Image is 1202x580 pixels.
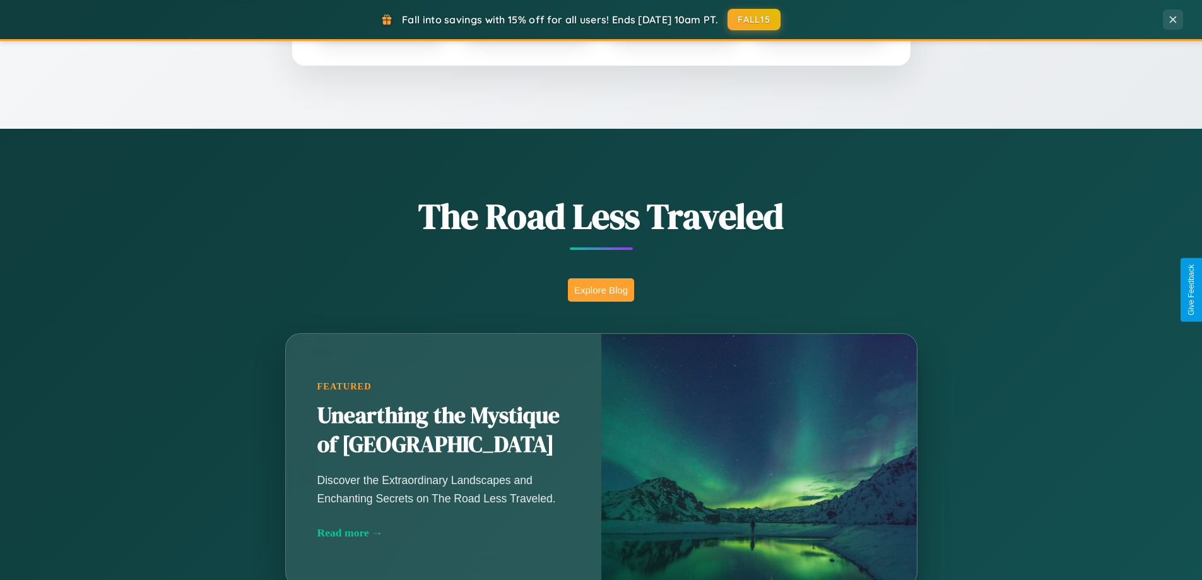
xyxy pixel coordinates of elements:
div: Give Feedback [1187,264,1196,316]
button: Explore Blog [568,278,634,302]
div: Read more → [317,526,570,540]
h2: Unearthing the Mystique of [GEOGRAPHIC_DATA] [317,401,570,459]
div: Featured [317,381,570,392]
span: Fall into savings with 15% off for all users! Ends [DATE] 10am PT. [402,13,718,26]
p: Discover the Extraordinary Landscapes and Enchanting Secrets on The Road Less Traveled. [317,471,570,507]
button: FALL15 [728,9,781,30]
h1: The Road Less Traveled [223,192,980,240]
